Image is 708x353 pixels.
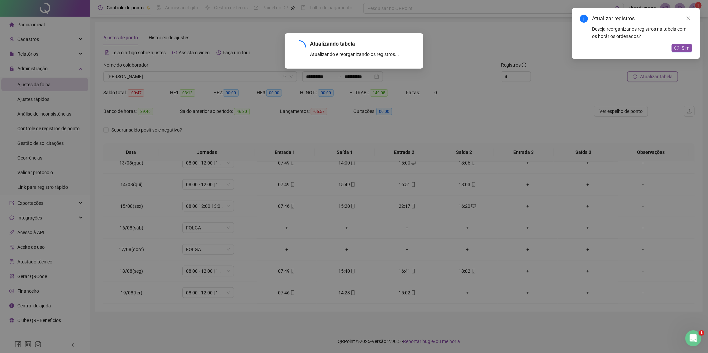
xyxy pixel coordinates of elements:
span: 1 [699,330,704,336]
iframe: Intercom live chat [685,330,701,346]
a: Close [685,15,692,22]
div: Atualizando e reorganizando os registros... [310,51,415,58]
span: info-circle [580,15,588,23]
div: Atualizando tabela [310,40,415,48]
span: loading [293,40,306,54]
div: Deseja reorganizar os registros na tabela com os horários ordenados? [592,25,692,40]
span: reload [674,46,679,50]
button: Sim [672,44,692,52]
span: close [686,16,691,21]
div: Atualizar registros [592,15,692,23]
span: Sim [682,44,689,52]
